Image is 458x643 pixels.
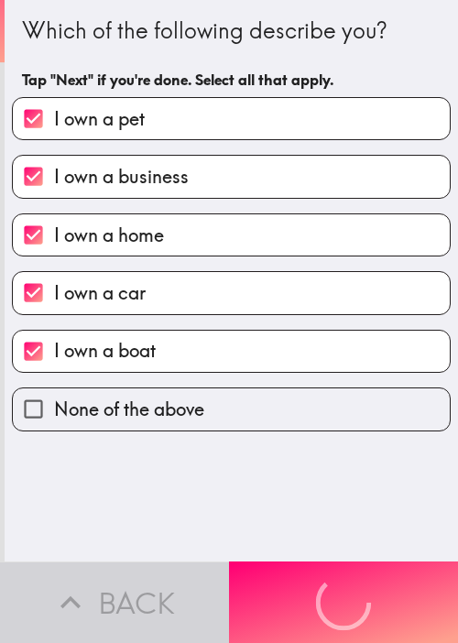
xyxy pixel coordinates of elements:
[22,16,441,47] div: Which of the following describe you?
[13,388,450,430] button: None of the above
[54,338,156,364] span: I own a boat
[54,164,189,190] span: I own a business
[54,106,145,132] span: I own a pet
[13,156,450,197] button: I own a business
[13,214,450,256] button: I own a home
[13,272,450,313] button: I own a car
[54,397,204,422] span: None of the above
[54,280,146,306] span: I own a car
[13,98,450,139] button: I own a pet
[54,223,164,248] span: I own a home
[22,70,441,90] h6: Tap "Next" if you're done. Select all that apply.
[13,331,450,372] button: I own a boat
